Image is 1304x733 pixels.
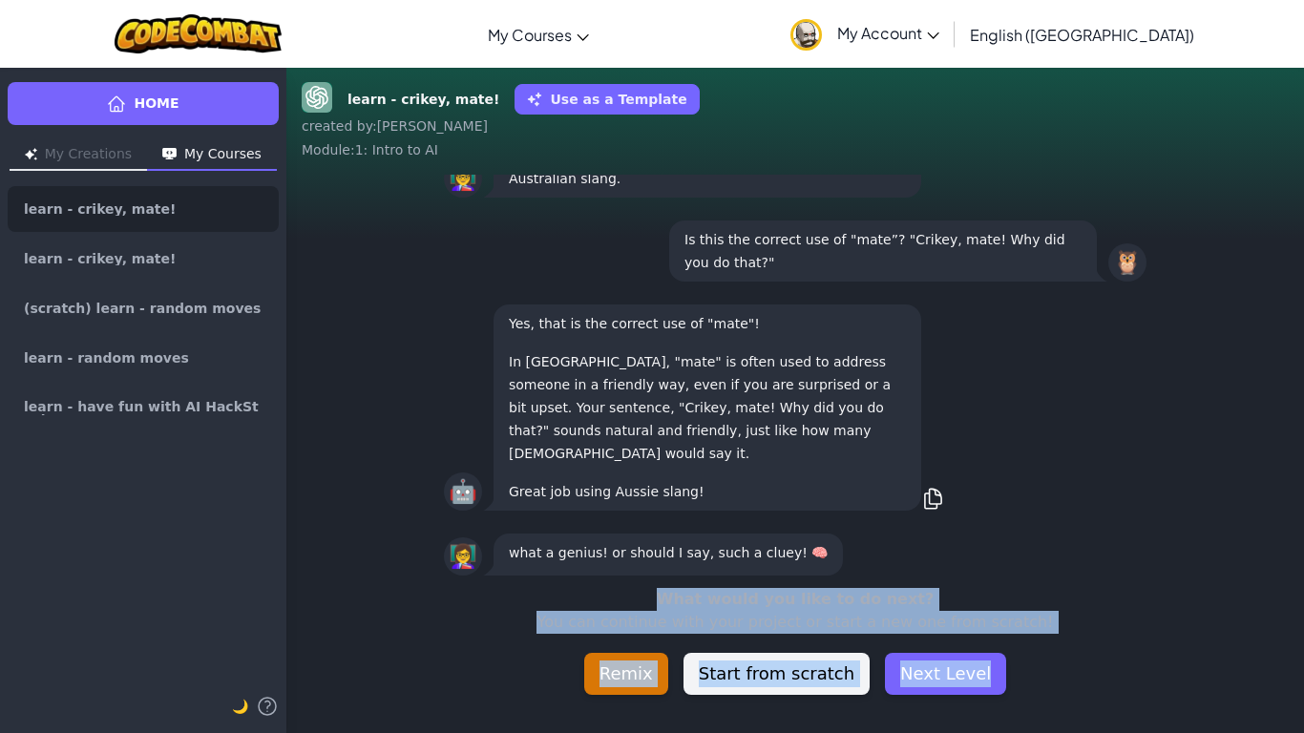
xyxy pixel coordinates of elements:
img: CodeCombat logo [115,14,282,53]
div: 🤖 [444,472,482,511]
span: created by : [PERSON_NAME] [302,118,488,134]
span: My Courses [488,25,572,45]
span: 🌙 [232,699,248,714]
button: Start from scratch [684,653,870,695]
a: learn - random moves [8,335,279,381]
a: learn - crikey, mate! [8,236,279,282]
button: My Courses [147,140,277,171]
p: Great job using Aussie slang! [509,480,906,503]
button: Remix [584,653,668,695]
button: Use as a Template [515,84,699,115]
p: what a genius! or should I say, such a cluey! 🧠 [509,541,828,564]
p: In [GEOGRAPHIC_DATA], "mate" is often used to address someone in a friendly way, even if you are ... [509,350,906,465]
p: Is this the correct use of "mate”? "Crikey, mate! Why did you do that?" [684,228,1082,274]
a: My Courses [478,9,599,60]
img: GPT-4 [302,82,332,113]
a: My Account [781,4,949,64]
a: learn - crikey, mate! [8,186,279,232]
img: avatar [790,19,822,51]
span: (scratch) learn - random moves [24,302,261,315]
button: My Creations [10,140,147,171]
a: (scratch) learn - random moves [8,285,279,331]
p: Yes, that is the correct use of "mate"! [509,312,906,335]
a: Home [8,82,279,125]
button: Next Level [885,653,1006,695]
div: Module : 1: Intro to AI [302,140,1289,159]
div: 🦉 [1108,243,1146,282]
button: 🌙 [232,695,248,718]
span: learn - have fun with AI HackStack [24,400,263,415]
a: English ([GEOGRAPHIC_DATA]) [960,9,1204,60]
span: English ([GEOGRAPHIC_DATA]) [970,25,1194,45]
p: You can continue with your project or start a new one from scratch! [456,611,1135,634]
span: My Account [837,23,939,43]
div: 👩‍🏫 [444,159,482,198]
strong: learn - crikey, mate! [347,90,499,110]
a: learn - have fun with AI HackStack [8,385,279,430]
span: learn - crikey, mate! [24,202,176,216]
span: Home [134,94,179,114]
div: 👩‍🏫 [444,537,482,576]
p: What would you like to do next? [456,588,1135,611]
span: learn - random moves [24,351,189,365]
span: learn - crikey, mate! [24,252,176,265]
img: Icon [25,148,37,160]
img: Icon [162,148,177,160]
